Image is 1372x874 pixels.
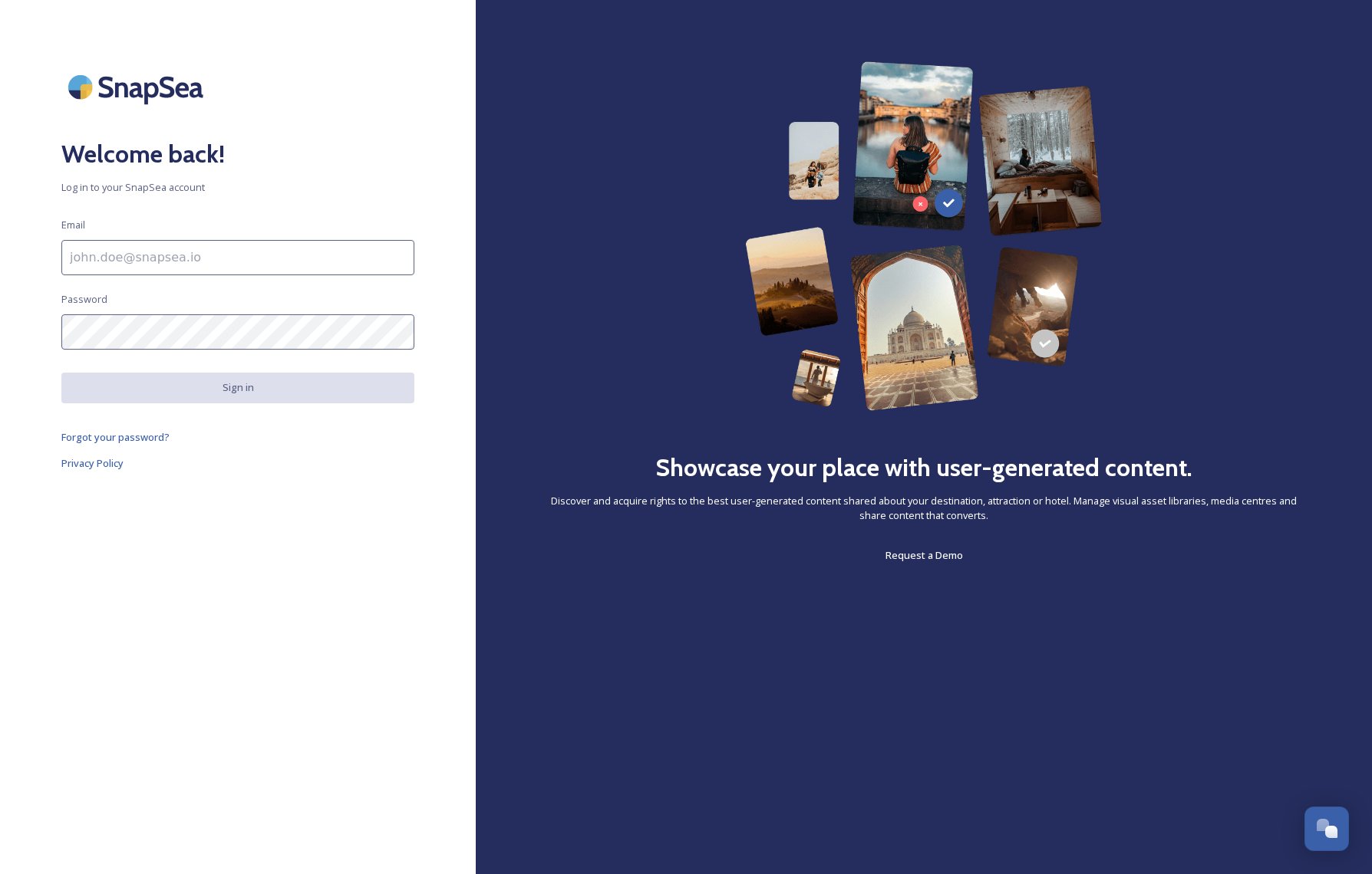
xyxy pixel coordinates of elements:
[61,240,414,275] input: john.doe@snapsea.io
[61,454,414,472] a: Privacy Policy
[537,494,1311,523] span: Discover and acquire rights to the best user-generated content shared about your destination, att...
[61,218,85,232] span: Email
[655,449,1192,486] h2: Showcase your place with user-generated content.
[61,430,170,444] span: Forgot your password?
[61,373,414,402] button: Sign in
[61,180,414,195] span: Log in to your SnapSea account
[61,456,124,470] span: Privacy Policy
[61,136,414,172] h2: Welcome back!
[61,61,215,113] img: SnapSea Logo
[886,546,963,564] a: Request a Demo
[1304,807,1349,851] button: Open Chat
[61,428,414,446] a: Forgot your password?
[61,292,107,307] span: Password
[745,61,1102,411] img: 63b42ca75bacad526042e722_Group%20154-p-800.png
[886,548,963,562] span: Request a Demo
